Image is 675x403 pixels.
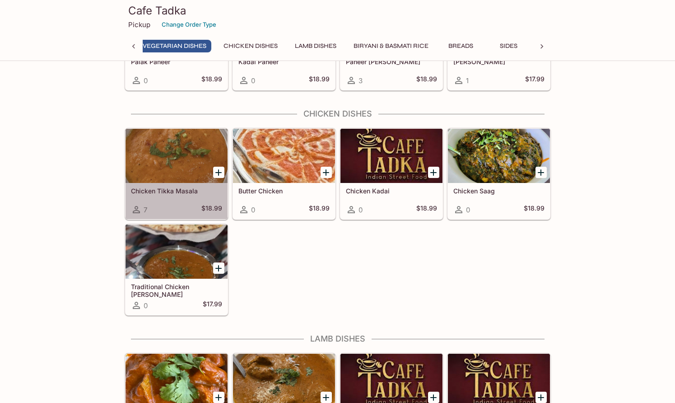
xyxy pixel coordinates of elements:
h4: Lamb Dishes [125,334,551,344]
h5: Palak Paneer [131,58,222,66]
button: Add Chicken Kadai [428,167,439,178]
div: Traditional Chicken Curry [126,225,228,279]
h5: Chicken Kadai [346,187,437,195]
span: 0 [251,76,255,85]
h5: $18.99 [524,204,545,215]
a: Traditional Chicken [PERSON_NAME]0$17.99 [125,224,228,315]
button: Biryani & Basmati Rice [349,40,433,52]
button: Vegetarian Dishes [138,40,211,52]
button: Add Chicken Saag [535,167,547,178]
div: Chicken Saag [448,129,550,183]
h3: Cafe Tadka [128,4,547,18]
h5: $18.99 [309,75,330,86]
button: Change Order Type [158,18,220,32]
h5: Kadai Paneer [238,58,330,66]
h5: $18.99 [201,204,222,215]
span: 1 [466,76,469,85]
h4: Chicken Dishes [125,109,551,119]
h5: $18.99 [416,75,437,86]
button: Add Chicken Tikka Masala [213,167,224,178]
h5: [PERSON_NAME] [453,58,545,66]
h5: $18.99 [416,204,437,215]
button: Breads [441,40,481,52]
span: 0 [144,301,148,310]
span: 7 [144,206,147,214]
button: Sides [489,40,529,52]
span: 0 [144,76,148,85]
h5: Paneer [PERSON_NAME] [346,58,437,66]
div: Butter Chicken [233,129,335,183]
div: Chicken Kadai [340,129,442,183]
span: 3 [358,76,363,85]
button: Add Lamb Kadai [535,392,547,403]
h5: Chicken Saag [453,187,545,195]
button: Add Butter Chicken [321,167,332,178]
button: Add Traditional Chicken Curry [213,262,224,274]
h5: $17.99 [525,75,545,86]
button: Chicken Dishes [219,40,283,52]
h5: Butter Chicken [238,187,330,195]
h5: $18.99 [201,75,222,86]
span: 0 [466,206,470,214]
a: Butter Chicken0$18.99 [233,128,335,220]
div: Chicken Tikka Masala [126,129,228,183]
p: Pickup [128,20,150,29]
a: Chicken Tikka Masala7$18.99 [125,128,228,220]
h5: Chicken Tikka Masala [131,187,222,195]
a: Chicken Kadai0$18.99 [340,128,443,220]
button: Add Lamb Tikka Massala [321,392,332,403]
h5: $18.99 [309,204,330,215]
span: 0 [358,206,363,214]
span: 0 [251,206,255,214]
h5: $17.99 [203,300,222,311]
h5: Traditional Chicken [PERSON_NAME] [131,283,222,298]
a: Chicken Saag0$18.99 [447,128,550,220]
button: Add Lamb Saag [428,392,439,403]
button: Lamb Dishes [290,40,341,52]
button: Add Lamb Curry [213,392,224,403]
